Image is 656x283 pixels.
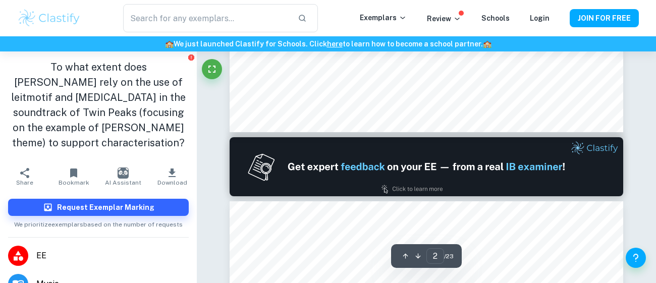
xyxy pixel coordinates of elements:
[570,9,639,27] button: JOIN FOR FREE
[444,252,454,261] span: / 23
[105,179,141,186] span: AI Assistant
[14,216,183,229] span: We prioritize exemplars based on the number of requests
[16,179,33,186] span: Share
[427,13,461,24] p: Review
[2,38,654,49] h6: We just launched Clastify for Schools. Click to learn how to become a school partner.
[230,137,623,196] img: Ad
[118,167,129,179] img: AI Assistant
[59,179,89,186] span: Bookmark
[17,8,81,28] img: Clastify logo
[148,162,197,191] button: Download
[202,59,222,79] button: Fullscreen
[57,202,154,213] h6: Request Exemplar Marking
[8,60,189,150] h1: To what extent does [PERSON_NAME] rely on the use of leitmotif and [MEDICAL_DATA] in the soundtra...
[157,179,187,186] span: Download
[98,162,148,191] button: AI Assistant
[530,14,550,22] a: Login
[481,14,510,22] a: Schools
[8,199,189,216] button: Request Exemplar Marking
[36,250,189,262] span: EE
[360,12,407,23] p: Exemplars
[483,40,491,48] span: 🏫
[49,162,99,191] button: Bookmark
[165,40,174,48] span: 🏫
[123,4,290,32] input: Search for any exemplars...
[187,53,195,61] button: Report issue
[327,40,343,48] a: here
[626,248,646,268] button: Help and Feedback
